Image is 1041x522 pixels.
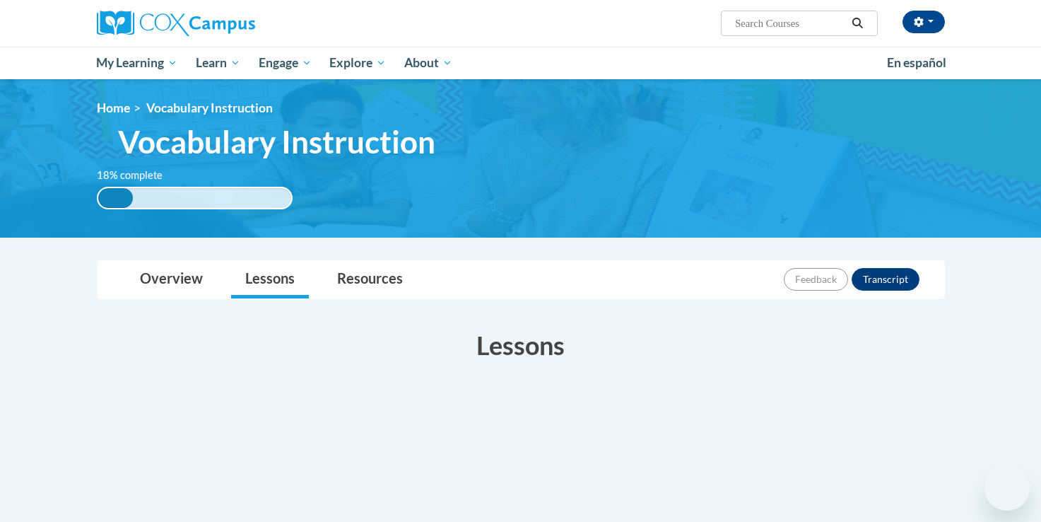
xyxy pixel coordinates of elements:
h3: Lessons [97,327,945,363]
button: Account Settings [902,11,945,33]
button: Feedback [784,268,848,291]
button: Search [847,15,868,32]
a: Lessons [231,261,309,298]
a: My Learning [88,47,187,79]
input: Search Courses [734,15,847,32]
a: Home [97,100,130,115]
a: Explore [320,47,395,79]
a: Resources [323,261,417,298]
a: En español [878,48,955,78]
span: Learn [196,54,240,71]
span: Explore [329,54,386,71]
span: Vocabulary Instruction [118,123,435,161]
a: Overview [126,261,217,298]
div: 18% complete [98,188,133,208]
a: Learn [187,47,249,79]
a: Engage [249,47,321,79]
span: Engage [259,54,312,71]
span: My Learning [96,54,177,71]
button: Transcript [852,268,919,291]
span: Vocabulary Instruction [146,100,273,115]
a: About [395,47,461,79]
label: 18% complete [97,168,178,183]
span: About [404,54,452,71]
iframe: Button to launch messaging window [984,465,1030,511]
img: Cox Campus [97,11,255,36]
a: Cox Campus [97,11,365,36]
div: Main menu [76,47,966,79]
span: En español [887,55,946,70]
